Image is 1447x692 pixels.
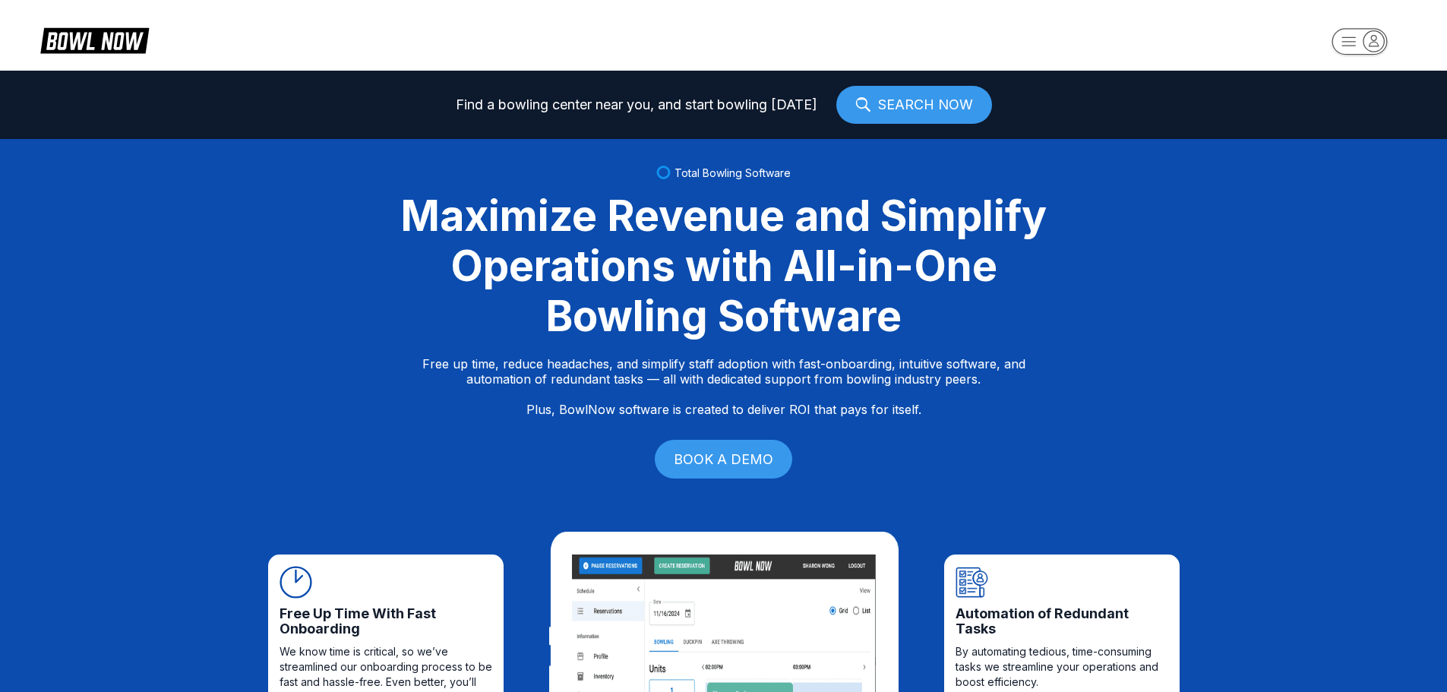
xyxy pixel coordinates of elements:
[456,97,817,112] span: Find a bowling center near you, and start bowling [DATE]
[956,606,1168,637] span: Automation of Redundant Tasks
[655,440,792,479] a: BOOK A DEMO
[422,356,1025,417] p: Free up time, reduce headaches, and simplify staff adoption with fast-onboarding, intuitive softw...
[280,606,492,637] span: Free Up Time With Fast Onboarding
[836,86,992,124] a: SEARCH NOW
[956,644,1168,690] span: By automating tedious, time-consuming tasks we streamline your operations and boost efficiency.
[675,166,791,179] span: Total Bowling Software
[382,191,1066,341] div: Maximize Revenue and Simplify Operations with All-in-One Bowling Software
